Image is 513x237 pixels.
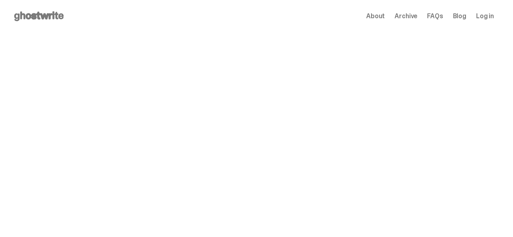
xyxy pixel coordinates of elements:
[366,13,385,19] a: About
[453,13,466,19] a: Blog
[427,13,443,19] a: FAQs
[476,13,494,19] a: Log in
[395,13,417,19] a: Archive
